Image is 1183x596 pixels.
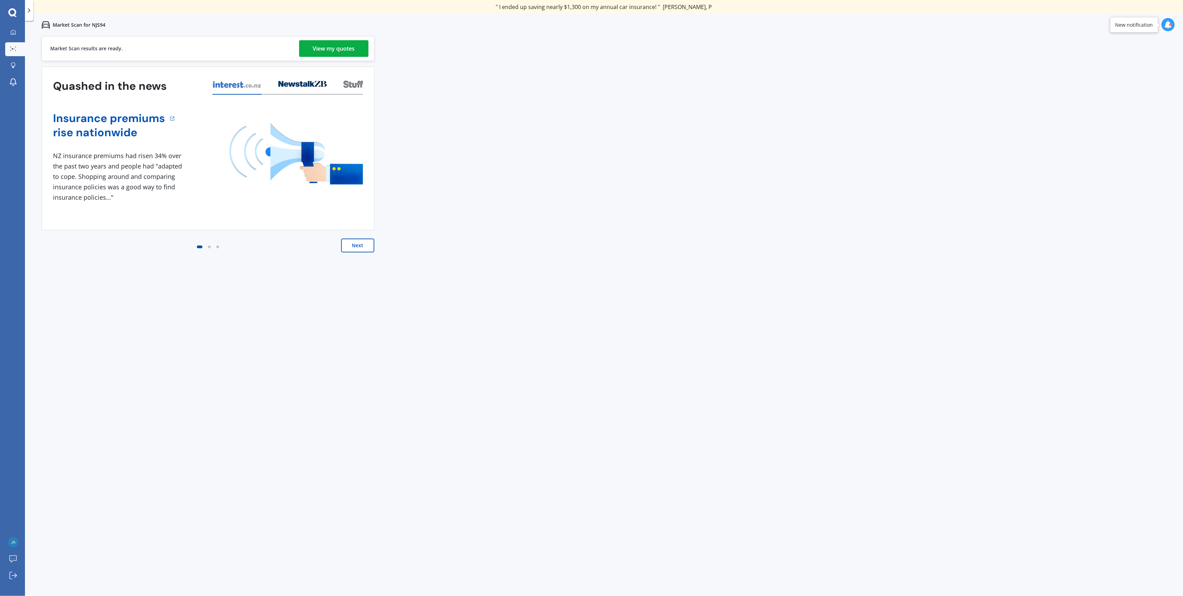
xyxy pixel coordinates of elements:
a: View my quotes [299,40,368,57]
a: rise nationwide [53,126,165,140]
div: Market Scan results are ready. [50,36,123,61]
img: car.f15378c7a67c060ca3f3.svg [42,21,50,29]
div: New notification [1115,21,1153,28]
img: 54fb38b8e1c4ff3287dd2f19d32dc86b [8,537,18,547]
div: View my quotes [313,40,355,57]
a: Insurance premiums [53,111,165,126]
h3: Quashed in the news [53,79,167,93]
p: Market Scan for NJS94 [53,21,105,28]
div: NZ insurance premiums had risen 34% over the past two years and people had "adapted to cope. Shop... [53,151,185,202]
img: media image [229,123,363,184]
button: Next [341,239,374,252]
